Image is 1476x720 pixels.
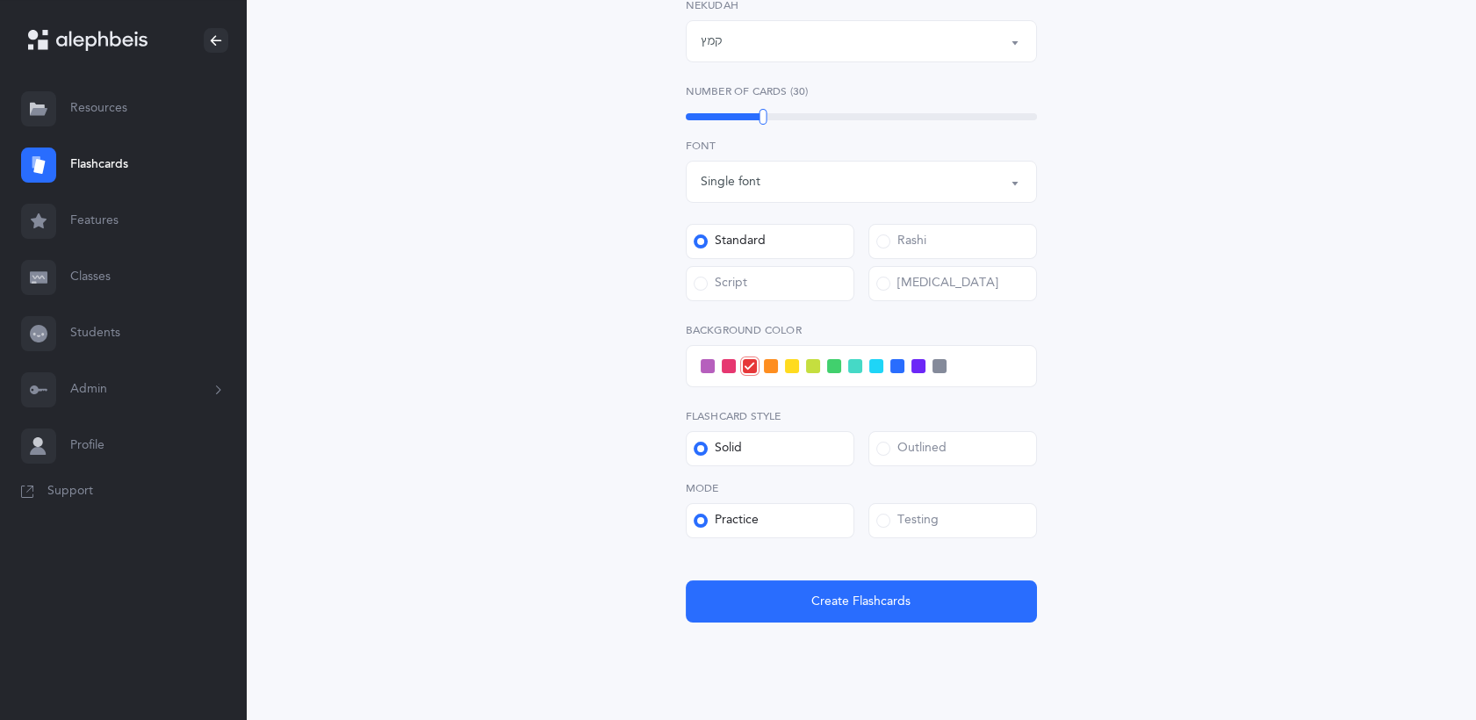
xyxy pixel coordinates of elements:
div: Single font [701,173,760,191]
div: Solid [694,440,742,457]
div: Outlined [876,440,947,457]
span: Support [47,483,93,500]
button: Create Flashcards [686,580,1037,623]
div: Rashi [876,233,926,250]
div: Standard [694,233,766,250]
div: Practice [694,512,759,529]
label: Background color [686,322,1037,338]
label: Mode [686,480,1037,496]
span: Create Flashcards [811,593,911,611]
button: קמץ [686,20,1037,62]
div: Testing [876,512,939,529]
label: Flashcard Style [686,408,1037,424]
div: [MEDICAL_DATA] [876,275,998,292]
label: Font [686,138,1037,154]
label: Number of Cards (30) [686,83,1037,99]
div: קמץ [701,32,723,51]
div: Script [694,275,747,292]
button: Single font [686,161,1037,203]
